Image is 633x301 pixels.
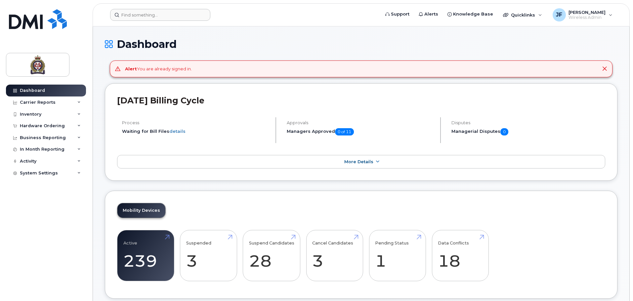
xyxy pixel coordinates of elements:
a: details [169,129,186,134]
a: Data Conflicts 18 [438,234,483,278]
h4: Process [122,120,270,125]
span: 0 [500,128,508,135]
span: More Details [344,159,373,164]
span: 0 of 11 [335,128,354,135]
a: Suspended 3 [186,234,231,278]
h2: [DATE] Billing Cycle [117,95,605,105]
a: Mobility Devices [117,203,165,218]
h5: Managerial Disputes [451,128,605,135]
a: Suspend Candidates 28 [249,234,294,278]
a: Cancel Candidates 3 [312,234,357,278]
h1: Dashboard [105,38,617,50]
h5: Managers Approved [287,128,435,135]
li: Waiting for Bill Files [122,128,270,134]
h4: Disputes [451,120,605,125]
h4: Approvals [287,120,435,125]
a: Pending Status 1 [375,234,420,278]
a: Active 239 [123,234,168,278]
div: You are already signed in. [125,66,192,72]
strong: Alert [125,66,137,71]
